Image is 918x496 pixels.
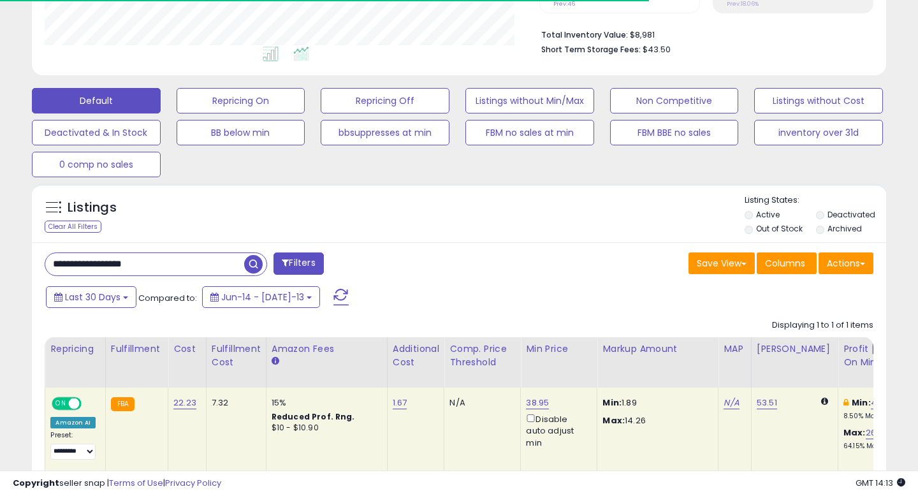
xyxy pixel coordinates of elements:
p: 1.89 [602,397,708,409]
a: 1.67 [393,397,407,409]
span: $43.50 [643,43,671,55]
small: Amazon Fees. [272,356,279,367]
small: FBA [111,397,135,411]
button: Deactivated & In Stock [32,120,161,145]
button: Listings without Min/Max [465,88,594,113]
button: inventory over 31d [754,120,883,145]
button: Jun-14 - [DATE]-13 [202,286,320,308]
a: 22.23 [173,397,196,409]
div: $10 - $10.90 [272,423,377,434]
button: Filters [273,252,323,275]
a: 38.95 [526,397,549,409]
div: Amazon Fees [272,342,382,356]
strong: Copyright [13,477,59,489]
span: Columns [765,257,805,270]
label: Active [756,209,780,220]
span: Compared to: [138,292,197,304]
button: Listings without Cost [754,88,883,113]
button: bbsuppresses at min [321,120,449,145]
label: Deactivated [827,209,875,220]
div: Comp. Price Threshold [449,342,515,369]
div: seller snap | | [13,478,221,490]
li: $8,981 [541,26,864,41]
button: 0 comp no sales [32,152,161,177]
div: N/A [449,397,511,409]
button: Columns [757,252,817,274]
button: Last 30 Days [46,286,136,308]
span: Jun-14 - [DATE]-13 [221,291,304,303]
span: 2025-08-13 14:13 GMT [856,477,905,489]
div: Disable auto adjust min [526,412,587,449]
button: FBM no sales at min [465,120,594,145]
div: Fulfillment [111,342,163,356]
div: MAP [724,342,745,356]
a: N/A [724,397,739,409]
strong: Min: [602,397,622,409]
p: 14.26 [602,415,708,427]
div: Fulfillment Cost [212,342,261,369]
button: FBM BBE no sales [610,120,739,145]
b: Total Inventory Value: [541,29,628,40]
a: Privacy Policy [165,477,221,489]
button: Non Competitive [610,88,739,113]
div: Preset: [50,431,95,460]
a: 26.65 [866,427,889,439]
span: ON [54,398,69,409]
label: Archived [827,223,862,234]
b: Reduced Prof. Rng. [272,411,355,422]
label: Out of Stock [756,223,803,234]
button: Default [32,88,161,113]
b: Short Term Storage Fees: [541,44,641,55]
p: Listing States: [745,194,887,207]
div: 15% [272,397,377,409]
button: Repricing On [177,88,305,113]
div: Clear All Filters [45,221,101,233]
button: Save View [688,252,755,274]
div: [PERSON_NAME] [757,342,833,356]
span: OFF [80,398,100,409]
div: Repricing [50,342,99,356]
div: Amazon AI [50,417,95,428]
a: Terms of Use [109,477,163,489]
a: 53.51 [757,397,777,409]
div: Min Price [526,342,592,356]
div: Displaying 1 to 1 of 1 items [772,319,873,332]
div: Cost [173,342,201,356]
b: Max: [843,427,866,439]
strong: Max: [602,414,625,427]
a: 4.85 [871,397,889,409]
b: Min: [852,397,871,409]
button: BB below min [177,120,305,145]
span: Last 30 Days [65,291,120,303]
div: Additional Cost [393,342,439,369]
button: Actions [819,252,873,274]
h5: Listings [68,199,117,217]
button: Repricing Off [321,88,449,113]
div: 7.32 [212,397,256,409]
div: Markup Amount [602,342,713,356]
